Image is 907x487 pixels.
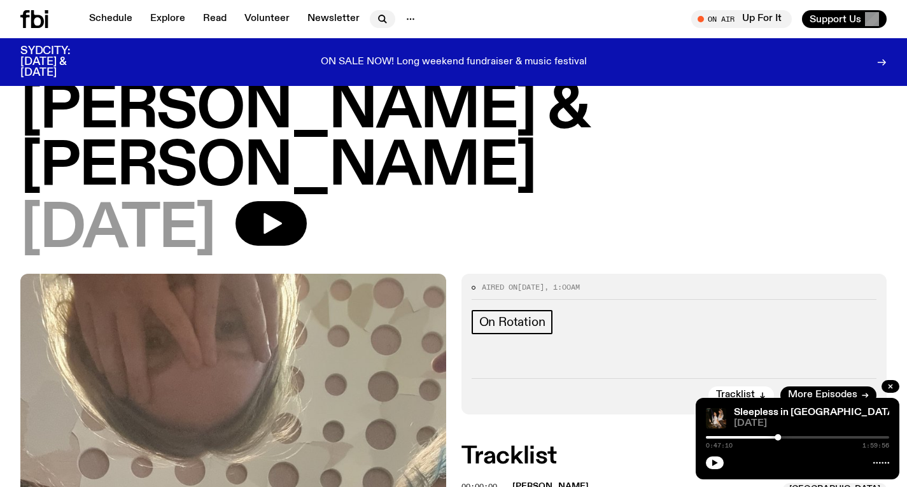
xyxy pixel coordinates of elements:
a: Schedule [81,10,140,28]
a: On Rotation [472,310,553,334]
button: Tracklist [708,386,774,404]
a: Sleepless in [GEOGRAPHIC_DATA] [734,407,897,418]
span: More Episodes [788,390,857,400]
span: Tracklist [716,390,755,400]
button: Support Us [802,10,887,28]
span: , 1:00am [544,282,580,292]
h2: Tracklist [461,445,887,468]
a: More Episodes [780,386,876,404]
button: On AirUp For It [691,10,792,28]
a: Explore [143,10,193,28]
span: 0:47:10 [706,442,733,449]
img: Marcus Whale is on the left, bent to his knees and arching back with a gleeful look his face He i... [706,408,726,428]
a: Volunteer [237,10,297,28]
p: ON SALE NOW! Long weekend fundraiser & music festival [321,57,587,68]
span: Aired on [482,282,517,292]
span: [DATE] [734,419,889,428]
span: On Rotation [479,315,545,329]
span: [DATE] [517,282,544,292]
a: Newsletter [300,10,367,28]
span: 1:59:56 [862,442,889,449]
a: Read [195,10,234,28]
span: [DATE] [20,201,215,258]
h3: SYDCITY: [DATE] & [DATE] [20,46,102,78]
span: Support Us [810,13,861,25]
